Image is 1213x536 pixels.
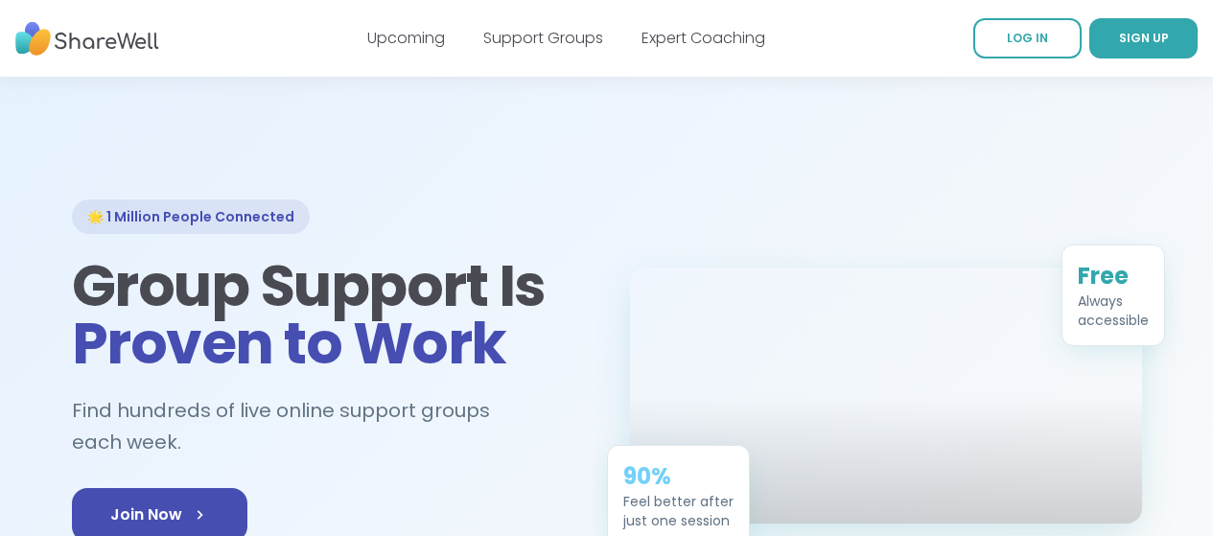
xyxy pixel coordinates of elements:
[973,18,1082,58] a: LOG IN
[623,490,734,528] div: Feel better after just one session
[641,27,765,49] a: Expert Coaching
[15,12,159,65] img: ShareWell Nav Logo
[1119,30,1169,46] span: SIGN UP
[72,257,584,372] h1: Group Support Is
[110,503,209,526] span: Join Now
[623,459,734,490] div: 90%
[483,27,603,49] a: Support Groups
[367,27,445,49] a: Upcoming
[1078,259,1149,290] div: Free
[1089,18,1198,58] a: SIGN UP
[72,395,584,457] h2: Find hundreds of live online support groups each week.
[72,199,310,234] div: 🌟 1 Million People Connected
[1078,290,1149,328] div: Always accessible
[72,303,506,384] span: Proven to Work
[1007,30,1048,46] span: LOG IN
